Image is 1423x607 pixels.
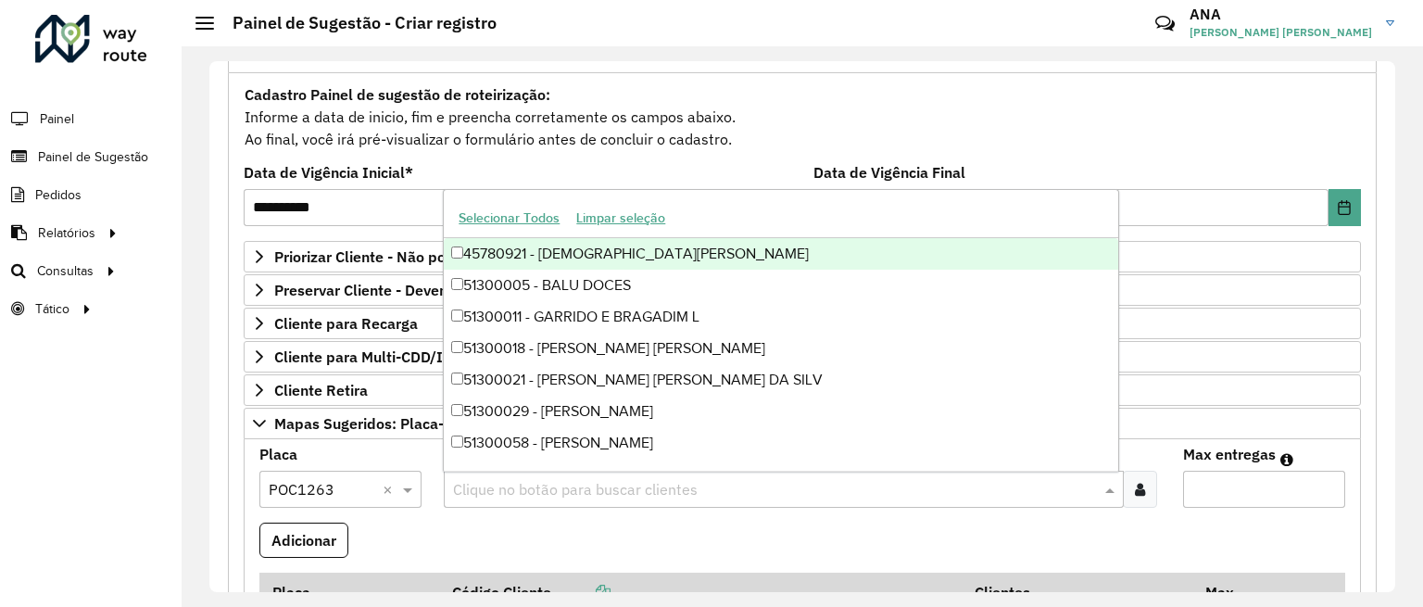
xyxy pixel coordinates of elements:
span: Pedidos [35,185,82,205]
div: 51300011 - GARRIDO E BRAGADIM L [444,301,1117,333]
em: Máximo de clientes que serão colocados na mesma rota com os clientes informados [1280,452,1293,467]
a: Contato Rápido [1145,4,1185,44]
h2: Painel de Sugestão - Criar registro [214,13,497,33]
a: Cliente para Multi-CDD/Internalização [244,341,1361,373]
span: Painel [40,109,74,129]
span: Cliente Retira [274,383,368,398]
strong: Cadastro Painel de sugestão de roteirização: [245,85,550,104]
label: Data de Vigência Inicial [244,161,413,183]
div: Informe a data de inicio, fim e preencha corretamente os campos abaixo. Ao final, você irá pré-vi... [244,82,1361,151]
span: Preservar Cliente - Devem ficar no buffer, não roteirizar [274,283,651,297]
button: Limpar seleção [568,204,674,233]
div: 51300058 - [PERSON_NAME] [444,427,1117,459]
div: 45780921 - [DEMOGRAPHIC_DATA][PERSON_NAME] [444,238,1117,270]
span: Tático [35,299,69,319]
div: 51300029 - [PERSON_NAME] [444,396,1117,427]
span: Relatórios [38,223,95,243]
span: Clear all [383,478,398,500]
a: Copiar [551,583,611,601]
div: 51300021 - [PERSON_NAME] [PERSON_NAME] DA SILV [444,364,1117,396]
span: [PERSON_NAME] [PERSON_NAME] [1190,24,1372,41]
div: 51300005 - BALU DOCES [444,270,1117,301]
ng-dropdown-panel: Options list [443,189,1118,472]
div: 51300079 - SKINA DO BAIAO I [444,459,1117,490]
h3: ANA [1190,6,1372,23]
span: Painel de Sugestão [38,147,148,167]
a: Cliente para Recarga [244,308,1361,339]
a: Priorizar Cliente - Não podem ficar no buffer [244,241,1361,272]
a: Mapas Sugeridos: Placa-Cliente [244,408,1361,439]
span: Consultas [37,261,94,281]
div: 51300018 - [PERSON_NAME] [PERSON_NAME] [444,333,1117,364]
label: Max entregas [1183,443,1276,465]
label: Data de Vigência Final [813,161,965,183]
span: Cliente para Multi-CDD/Internalização [274,349,535,364]
span: Mapas Sugeridos: Placa-Cliente [274,416,492,431]
span: Priorizar Cliente - Não podem ficar no buffer [274,249,577,264]
button: Adicionar [259,523,348,558]
a: Cliente Retira [244,374,1361,406]
button: Choose Date [1329,189,1361,226]
span: Cliente para Recarga [274,316,418,331]
label: Placa [259,443,297,465]
button: Selecionar Todos [450,204,568,233]
a: Preservar Cliente - Devem ficar no buffer, não roteirizar [244,274,1361,306]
